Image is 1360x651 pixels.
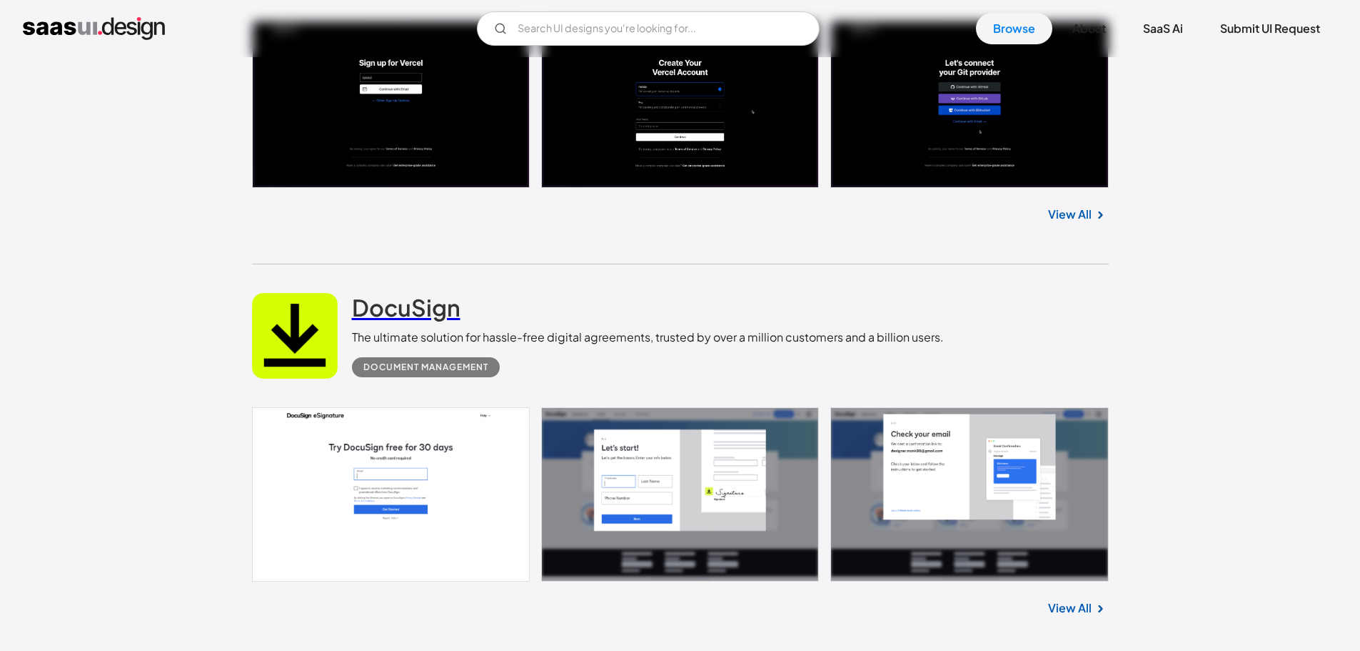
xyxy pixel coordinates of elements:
[363,359,488,376] div: Document Management
[1048,600,1092,617] a: View All
[352,329,944,346] div: The ultimate solution for hassle-free digital agreements, trusted by over a million customers and...
[1126,13,1200,44] a: SaaS Ai
[976,13,1052,44] a: Browse
[1055,13,1123,44] a: About
[1048,206,1092,223] a: View All
[352,293,460,322] h2: DocuSign
[477,11,820,46] form: Email Form
[1203,13,1337,44] a: Submit UI Request
[23,17,165,40] a: home
[477,11,820,46] input: Search UI designs you're looking for...
[352,293,460,329] a: DocuSign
